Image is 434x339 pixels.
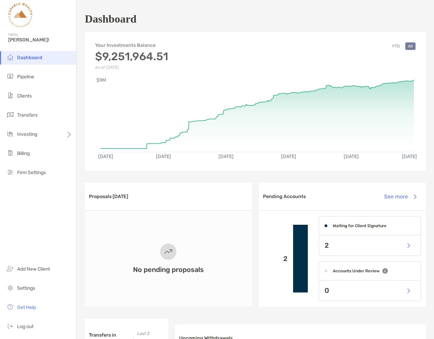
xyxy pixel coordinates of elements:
[17,93,32,99] span: Clients
[17,266,50,272] span: Add New Client
[325,241,329,250] p: 2
[17,112,38,118] span: Transfers
[263,194,306,199] h3: Pending Accounts
[8,37,72,43] span: [PERSON_NAME]!
[85,13,136,25] h1: Dashboard
[95,65,168,70] p: As of [DATE]
[402,154,417,159] text: [DATE]
[95,50,168,63] h3: $9,251,964.51
[264,255,288,263] p: 2
[6,284,14,292] img: settings icon
[98,154,113,159] text: [DATE]
[133,265,204,274] h3: No pending proposals
[6,130,14,138] img: investing icon
[219,154,234,159] text: [DATE]
[325,286,329,295] p: 0
[6,322,14,330] img: logout icon
[17,151,30,156] span: Billing
[89,194,128,199] h3: Proposals [DATE]
[17,324,34,329] span: Log out
[333,269,380,273] h4: Accounts Under Review
[96,77,106,83] text: $9M
[379,189,422,204] button: See more
[389,42,403,50] button: YTD
[333,223,386,228] h4: Waiting for Client Signature
[17,131,37,137] span: Investing
[6,149,14,157] img: billing icon
[6,53,14,61] img: dashboard icon
[6,72,14,80] img: pipeline icon
[17,170,46,175] span: Firm Settings
[17,285,35,291] span: Settings
[8,3,32,27] img: Zoe Logo
[281,154,296,159] text: [DATE]
[6,91,14,100] img: clients icon
[6,303,14,311] img: get-help icon
[17,55,42,61] span: Dashboard
[6,264,14,273] img: add_new_client icon
[405,42,416,50] button: All
[344,154,359,159] text: [DATE]
[156,154,171,159] text: [DATE]
[17,304,36,310] span: Get Help
[6,110,14,119] img: transfers icon
[95,42,168,48] h4: Your Investments Balance
[6,168,14,176] img: firm-settings icon
[17,74,34,80] span: Pipeline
